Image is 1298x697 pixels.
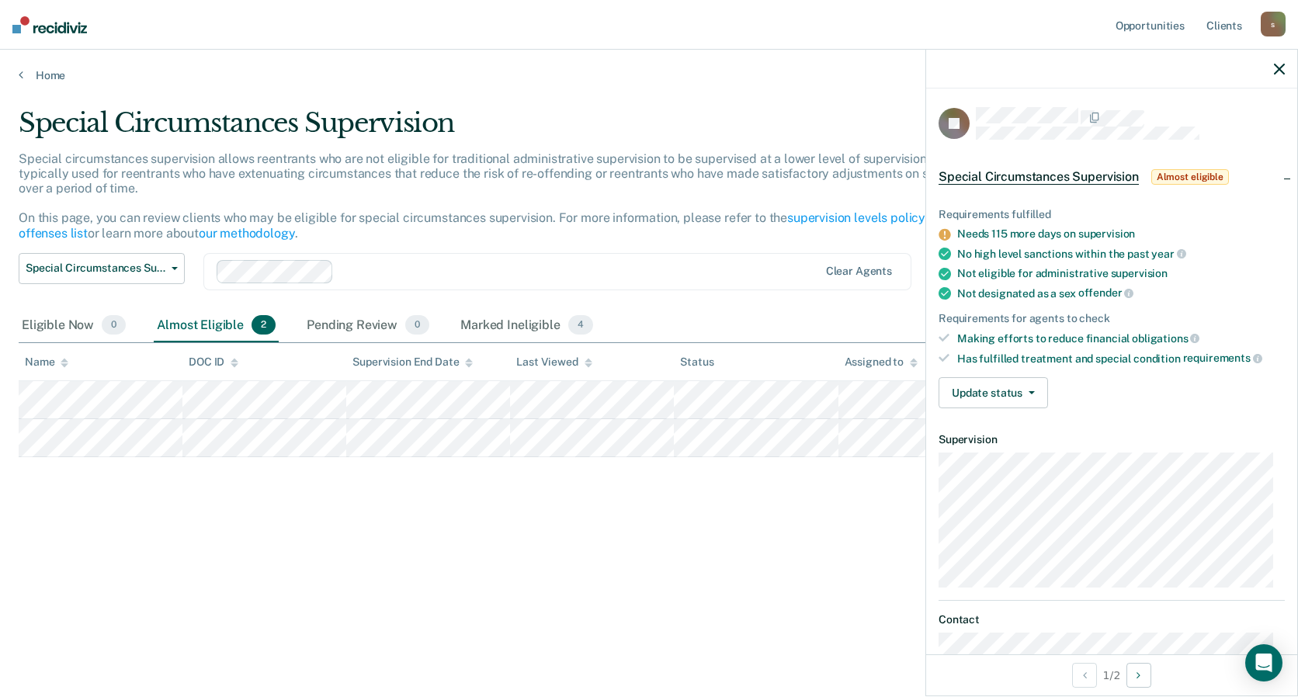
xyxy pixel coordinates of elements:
[1078,286,1134,299] span: offender
[926,654,1297,695] div: 1 / 2
[19,309,129,343] div: Eligible Now
[199,226,295,241] a: our methodology
[19,107,992,151] div: Special Circumstances Supervision
[19,210,985,240] a: violent offenses list
[939,169,1139,185] span: Special Circumstances Supervision
[939,312,1285,325] div: Requirements for agents to check
[352,355,473,369] div: Supervision End Date
[957,331,1285,345] div: Making efforts to reduce financial
[1245,644,1282,681] div: Open Intercom Messenger
[926,152,1297,202] div: Special Circumstances SupervisionAlmost eligible
[957,352,1285,366] div: Has fulfilled treatment and special condition
[957,286,1285,300] div: Not designated as a sex
[939,377,1048,408] button: Update status
[939,433,1285,446] dt: Supervision
[1132,332,1199,345] span: obligations
[26,262,165,275] span: Special Circumstances Supervision
[405,315,429,335] span: 0
[25,355,68,369] div: Name
[1126,663,1151,688] button: Next Opportunity
[154,309,279,343] div: Almost Eligible
[516,355,592,369] div: Last Viewed
[1151,248,1185,260] span: year
[939,208,1285,221] div: Requirements fulfilled
[252,315,276,335] span: 2
[680,355,713,369] div: Status
[304,309,432,343] div: Pending Review
[1072,663,1097,688] button: Previous Opportunity
[1261,12,1286,36] div: s
[826,265,892,278] div: Clear agents
[957,227,1285,241] div: Needs 115 more days on supervision
[845,355,918,369] div: Assigned to
[12,16,87,33] img: Recidiviz
[189,355,238,369] div: DOC ID
[568,315,593,335] span: 4
[19,151,986,241] p: Special circumstances supervision allows reentrants who are not eligible for traditional administ...
[957,247,1285,261] div: No high level sanctions within the past
[787,210,925,225] a: supervision levels policy
[1111,267,1168,279] span: supervision
[1183,352,1262,364] span: requirements
[1151,169,1229,185] span: Almost eligible
[957,267,1285,280] div: Not eligible for administrative
[19,68,1279,82] a: Home
[102,315,126,335] span: 0
[457,309,596,343] div: Marked Ineligible
[939,613,1285,626] dt: Contact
